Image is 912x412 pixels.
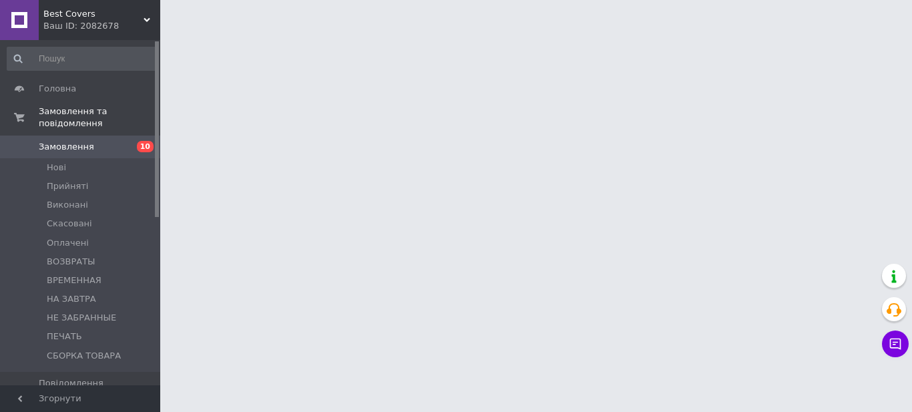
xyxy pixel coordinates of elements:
span: Оплачені [47,237,89,249]
span: Нові [47,162,66,174]
span: ПЕЧАТЬ [47,331,82,343]
span: Замовлення та повідомлення [39,106,160,130]
input: Пошук [7,47,158,71]
span: Best Covers [43,8,144,20]
span: Прийняті [47,180,88,192]
button: Чат з покупцем [882,331,909,357]
span: ВОЗВРАТЫ [47,256,95,268]
span: СБОРКА ТОВАРА [47,350,121,362]
div: Ваш ID: 2082678 [43,20,160,32]
span: Повідомлення [39,377,103,389]
span: НА ЗАВТРА [47,293,96,305]
span: Головна [39,83,76,95]
span: 10 [137,141,154,152]
span: Скасовані [47,218,92,230]
span: ВРЕМЕННАЯ [47,274,101,286]
span: Замовлення [39,141,94,153]
span: Виконані [47,199,88,211]
span: НЕ ЗАБРАННЫЕ [47,312,116,324]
